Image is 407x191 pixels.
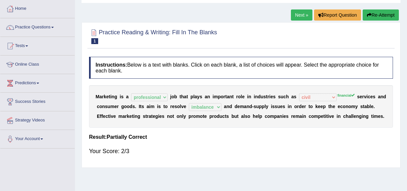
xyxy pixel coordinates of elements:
[205,94,207,99] b: a
[224,104,227,109] b: a
[183,114,186,119] b: y
[271,104,272,109] b: i
[127,104,130,109] b: o
[133,114,135,119] b: i
[378,94,381,99] b: a
[249,104,252,109] b: d
[151,114,153,119] b: t
[226,114,229,119] b: s
[328,104,330,109] b: t
[346,114,349,119] b: h
[373,94,375,99] b: s
[0,111,75,128] a: Strategy Videos
[104,94,106,99] b: k
[383,114,384,119] b: .
[96,62,127,68] b: Instructions:
[282,114,283,119] b: i
[145,114,147,119] b: t
[91,38,98,44] span: 1
[291,114,293,119] b: r
[219,114,222,119] b: u
[89,143,393,159] div: Your Score: 2/3
[253,114,256,119] b: h
[371,104,374,109] b: e
[343,104,346,109] b: o
[117,104,118,109] b: r
[329,114,332,119] b: v
[256,104,259,109] b: u
[241,94,242,99] b: l
[149,114,151,119] b: a
[362,114,363,119] b: i
[275,104,277,109] b: s
[354,114,356,119] b: e
[367,94,368,99] b: i
[232,114,234,119] b: b
[266,104,268,109] b: y
[191,114,193,119] b: r
[127,114,129,119] b: k
[324,114,325,119] b: t
[106,94,109,99] b: e
[294,104,297,109] b: o
[142,104,144,109] b: s
[225,94,227,99] b: t
[170,104,172,109] b: r
[267,114,270,119] b: o
[172,104,174,109] b: e
[255,94,258,99] b: n
[100,114,101,119] b: f
[249,94,251,99] b: n
[321,114,324,119] b: e
[277,114,279,119] b: a
[283,114,286,119] b: e
[123,114,125,119] b: a
[138,114,141,119] b: g
[158,114,159,119] b: i
[184,94,187,99] b: a
[340,104,343,109] b: c
[323,104,326,109] b: p
[363,9,399,21] button: Re-Attempt
[264,94,266,99] b: s
[232,94,234,99] b: t
[364,94,367,99] b: v
[213,94,214,99] b: i
[291,94,294,99] b: a
[89,57,393,79] h4: Below is a text with blanks. Click on each blank, a list of choices will appear. Select the appro...
[367,104,370,109] b: b
[371,114,373,119] b: t
[266,94,267,99] b: t
[315,104,318,109] b: k
[234,114,237,119] b: u
[89,28,217,44] h2: Practice Reading & Writing: Fill In The Blanks
[265,114,267,119] b: c
[288,104,289,109] b: i
[165,104,168,109] b: o
[241,114,244,119] b: a
[238,94,241,99] b: o
[355,104,358,109] b: y
[0,74,75,90] a: Predictions
[190,94,193,99] b: p
[180,104,181,109] b: l
[267,94,269,99] b: r
[286,114,289,119] b: s
[102,94,103,99] b: r
[105,114,108,119] b: c
[114,94,117,99] b: g
[207,94,210,99] b: n
[314,114,318,119] b: m
[101,114,103,119] b: f
[299,104,302,109] b: d
[289,104,292,109] b: n
[295,114,299,119] b: m
[328,114,329,119] b: i
[283,94,286,99] b: c
[0,18,75,35] a: Practice Questions
[314,9,361,21] button: Report Question
[302,104,304,109] b: e
[181,104,184,109] b: v
[321,104,323,109] b: e
[262,104,265,109] b: p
